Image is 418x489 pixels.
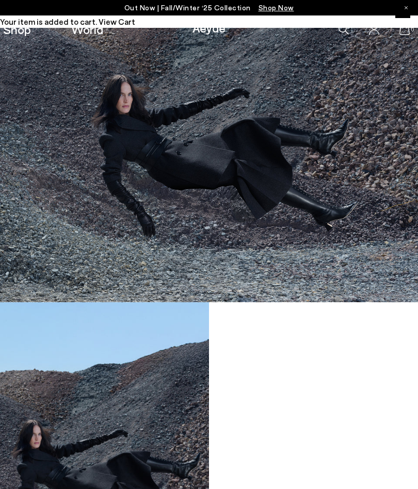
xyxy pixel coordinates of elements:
a: World [71,23,103,36]
a: 0 [399,24,410,35]
span: Navigate to /collections/new-in [259,3,294,12]
a: Aeyde [192,20,226,35]
a: Shop [3,23,31,36]
span: 0 [410,27,415,32]
p: Out Now | Fall/Winter ‘25 Collection [124,3,294,13]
